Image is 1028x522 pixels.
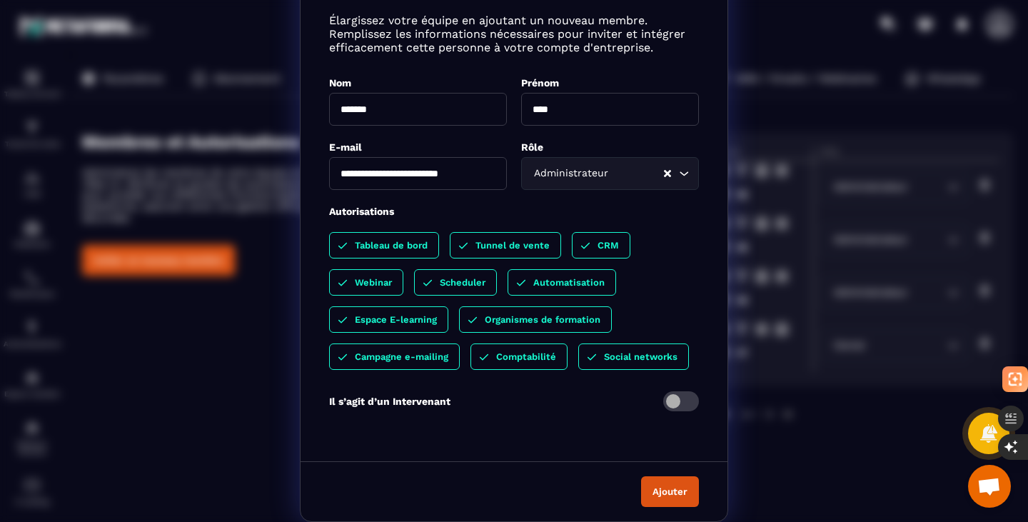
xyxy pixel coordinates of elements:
p: Il s’agit d’un Intervenant [329,396,450,407]
p: Webinar [355,277,392,288]
p: CRM [598,240,619,251]
div: Search for option [521,157,699,190]
a: Ouvrir le chat [968,465,1011,508]
p: Organismes de formation [485,314,600,325]
p: Élargissez votre équipe en ajoutant un nouveau membre. Remplissez les informations nécessaires po... [329,14,699,54]
p: Tableau de bord [355,240,428,251]
span: Administrateur [530,166,611,181]
label: Autorisations [329,206,394,217]
p: Scheduler [440,277,485,288]
label: E-mail [329,141,362,153]
p: Espace E-learning [355,314,437,325]
button: Clear Selected [664,169,671,179]
label: Rôle [521,141,543,153]
label: Nom [329,77,351,89]
p: Social networks [604,351,677,362]
button: Ajouter [641,476,699,507]
p: Tunnel de vente [475,240,550,251]
p: Comptabilité [496,351,556,362]
p: Automatisation [533,277,605,288]
input: Search for option [611,166,662,181]
label: Prénom [521,77,559,89]
p: Campagne e-mailing [355,351,448,362]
